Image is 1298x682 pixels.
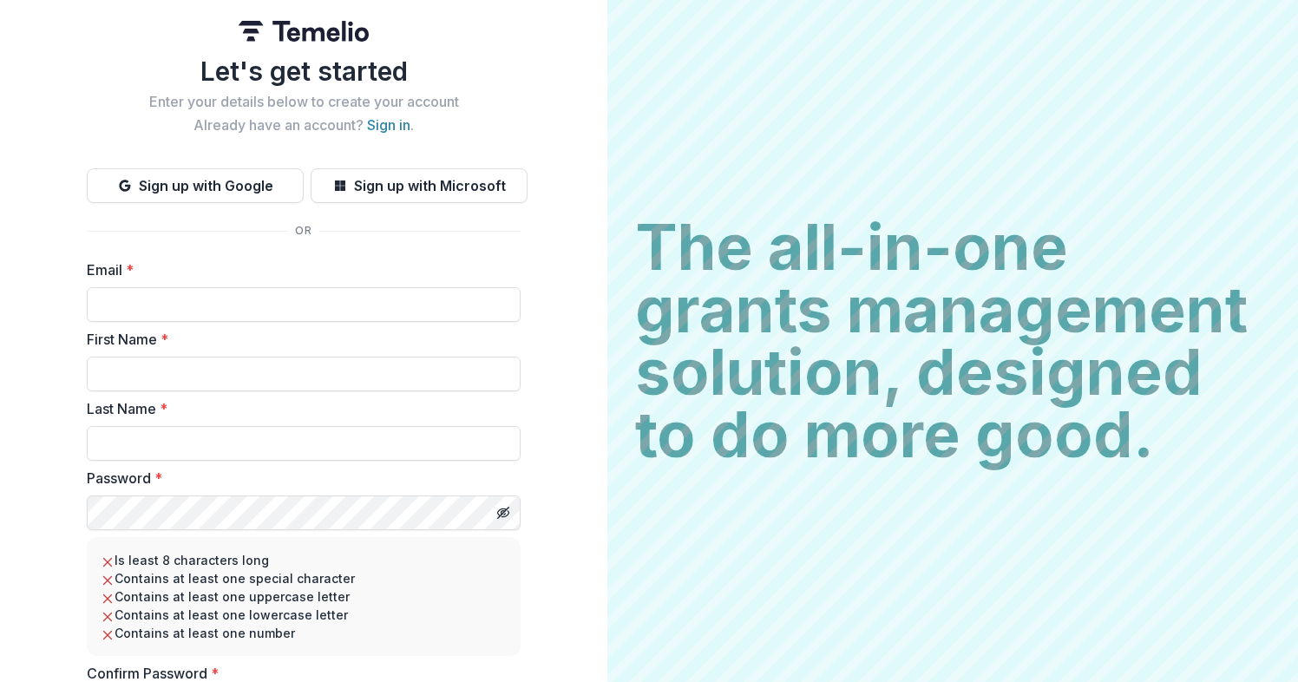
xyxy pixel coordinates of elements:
label: Password [87,468,510,489]
li: Contains at least one uppercase letter [101,587,507,606]
li: Contains at least one number [101,624,507,642]
label: Email [87,259,510,280]
h2: Already have an account? . [87,117,521,134]
li: Contains at least one special character [101,569,507,587]
li: Contains at least one lowercase letter [101,606,507,624]
li: Is least 8 characters long [101,551,507,569]
img: Temelio [239,21,369,42]
label: First Name [87,329,510,350]
h1: Let's get started [87,56,521,87]
button: Sign up with Microsoft [311,168,528,203]
button: Toggle password visibility [489,499,517,527]
label: Last Name [87,398,510,419]
a: Sign in [367,116,410,134]
button: Sign up with Google [87,168,304,203]
h2: Enter your details below to create your account [87,94,521,110]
